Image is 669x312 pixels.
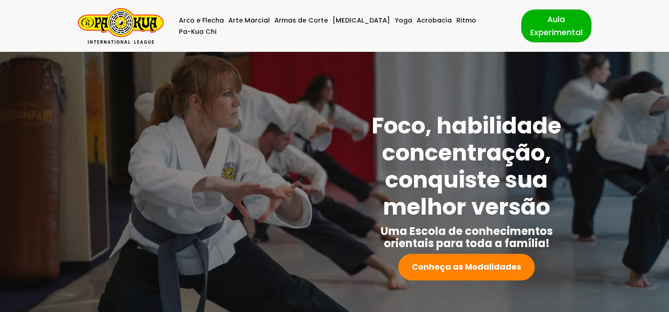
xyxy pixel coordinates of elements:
a: Aula Experimental [521,9,592,42]
a: Acrobacia [417,15,452,26]
a: Armas de Corte [274,15,328,26]
a: Ritmo [456,15,476,26]
a: Conheça as Modalidades [398,254,535,280]
a: Arte Marcial [228,15,270,26]
a: Pa-Kua Chi [179,26,217,37]
a: Arco e Flecha [179,15,224,26]
strong: Conheça as Modalidades [412,261,521,272]
a: Pa-Kua Brasil Uma Escola de conhecimentos orientais para toda a família. Foco, habilidade concent... [78,8,164,44]
div: Menu primário [177,15,508,37]
a: [MEDICAL_DATA] [332,15,390,26]
a: Yoga [395,15,412,26]
strong: Foco, habilidade concentração, conquiste sua melhor versão [372,110,561,223]
strong: Uma Escola de conhecimentos orientais para toda a família! [381,224,553,251]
